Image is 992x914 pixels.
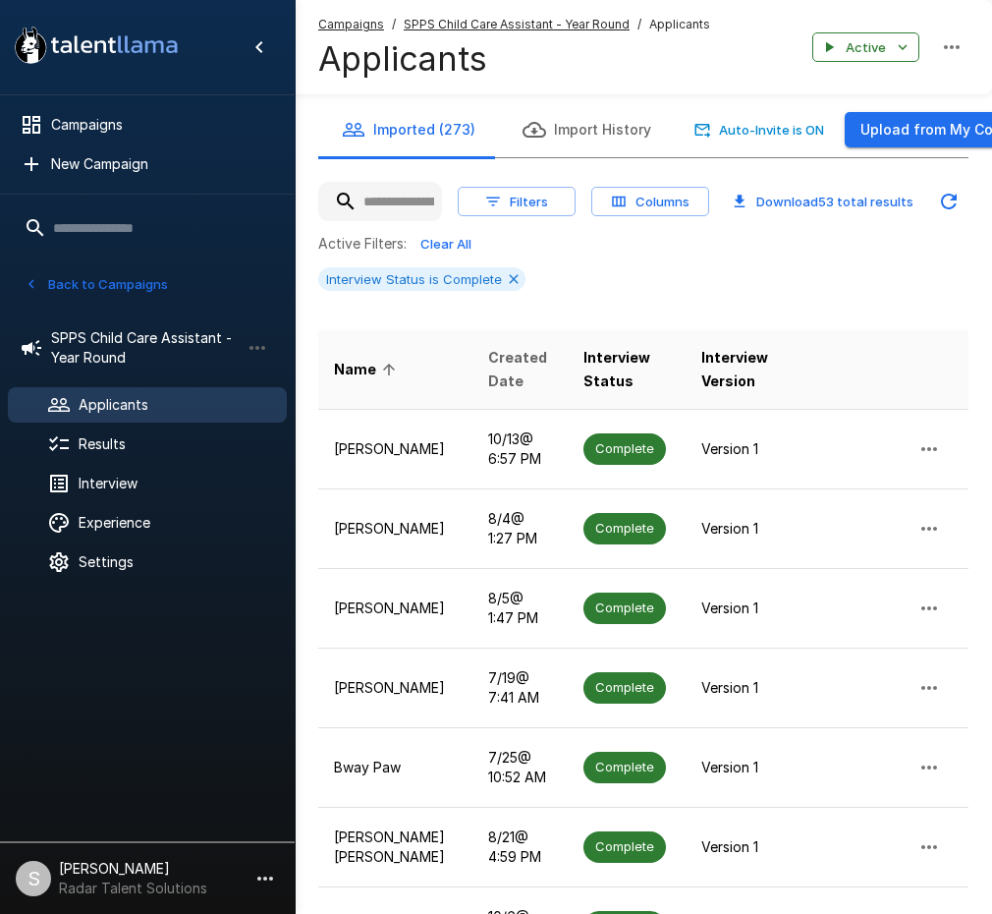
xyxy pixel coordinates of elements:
span: / [637,15,641,34]
p: Version 1 [701,599,774,618]
td: 7/19 @ 7:41 AM [472,648,568,727]
button: Filters [458,187,576,217]
p: [PERSON_NAME] [PERSON_NAME] [334,828,457,867]
button: Auto-Invite is ON [690,115,829,145]
button: Imported (273) [318,102,499,157]
p: Version 1 [701,678,774,698]
td: 8/4 @ 1:27 PM [472,488,568,568]
button: Import History [499,102,675,157]
button: Clear All [414,229,477,259]
p: Bway Paw [334,758,457,777]
span: Created Date [488,346,552,393]
span: Interview Status [583,346,670,393]
div: Interview Status is Complete [318,267,525,291]
span: Interview Version [701,346,774,393]
td: 8/5 @ 1:47 PM [472,568,568,648]
p: Version 1 [701,837,774,857]
p: [PERSON_NAME] [334,439,457,459]
button: Download53 total results [725,187,921,217]
span: Complete [583,519,666,538]
span: Complete [583,599,666,617]
td: 7/25 @ 10:52 AM [472,727,568,807]
td: 10/13 @ 6:57 PM [472,409,568,488]
button: Columns [591,187,709,217]
u: SPPS Child Care Assistant - Year Round [404,17,630,31]
span: Interview Status is Complete [318,271,510,287]
p: [PERSON_NAME] [334,519,457,539]
p: Active Filters: [318,234,407,254]
p: Version 1 [701,519,774,539]
u: Campaigns [318,17,384,31]
button: Active [812,32,919,63]
span: Name [334,358,402,381]
span: Complete [583,678,666,697]
td: 8/21 @ 4:59 PM [472,807,568,886]
p: [PERSON_NAME] [334,678,457,698]
span: / [392,15,396,34]
button: Updated Today - 12:19 PM [929,182,968,221]
p: Version 1 [701,439,774,459]
span: Applicants [649,15,710,34]
span: Complete [583,439,666,458]
p: Version 1 [701,758,774,777]
p: [PERSON_NAME] [334,599,457,618]
span: Complete [583,837,666,856]
span: Complete [583,758,666,776]
h4: Applicants [318,38,710,80]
